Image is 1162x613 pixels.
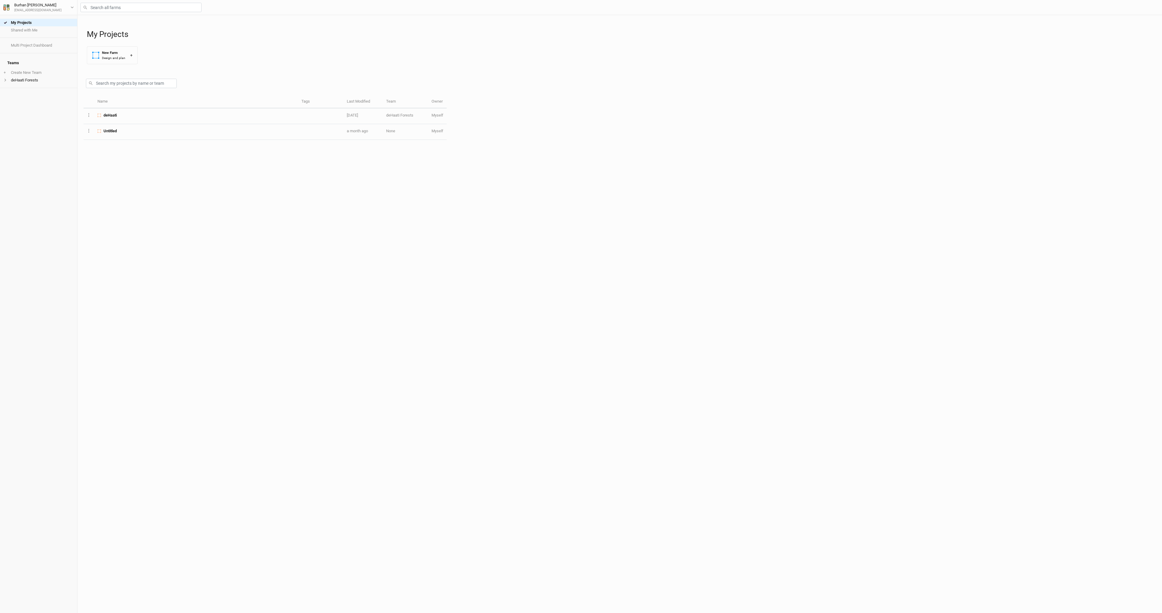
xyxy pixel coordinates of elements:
span: Sep 7, 2025 3:07 PM [347,129,368,133]
div: New Farm [102,50,125,55]
h4: Teams [4,57,74,69]
th: Team [383,95,428,108]
input: Search my projects by name or team [86,79,177,88]
input: Search all farms [80,3,202,12]
h1: My Projects [87,30,1156,39]
div: + [130,52,133,58]
th: Owner [428,95,447,108]
div: Burhan [PERSON_NAME] [14,2,62,8]
span: Untitled [103,128,117,134]
button: Burhan [PERSON_NAME][EMAIL_ADDRESS][DOMAIN_NAME] [3,2,74,13]
span: + [4,70,6,75]
td: deHaati Forests [383,108,428,124]
span: Sep 8, 2025 9:59 AM [347,113,358,117]
button: New FarmDesign and plan+ [87,46,138,64]
span: deHaati [103,113,117,118]
div: Design and plan [102,56,125,60]
th: Tags [298,95,343,108]
div: [EMAIL_ADDRESS][DOMAIN_NAME] [14,8,62,13]
th: Last Modified [343,95,383,108]
td: None [383,124,428,140]
th: Name [94,95,298,108]
span: burhan@burite.net [432,113,443,117]
span: burhan@burite.net [432,129,443,133]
